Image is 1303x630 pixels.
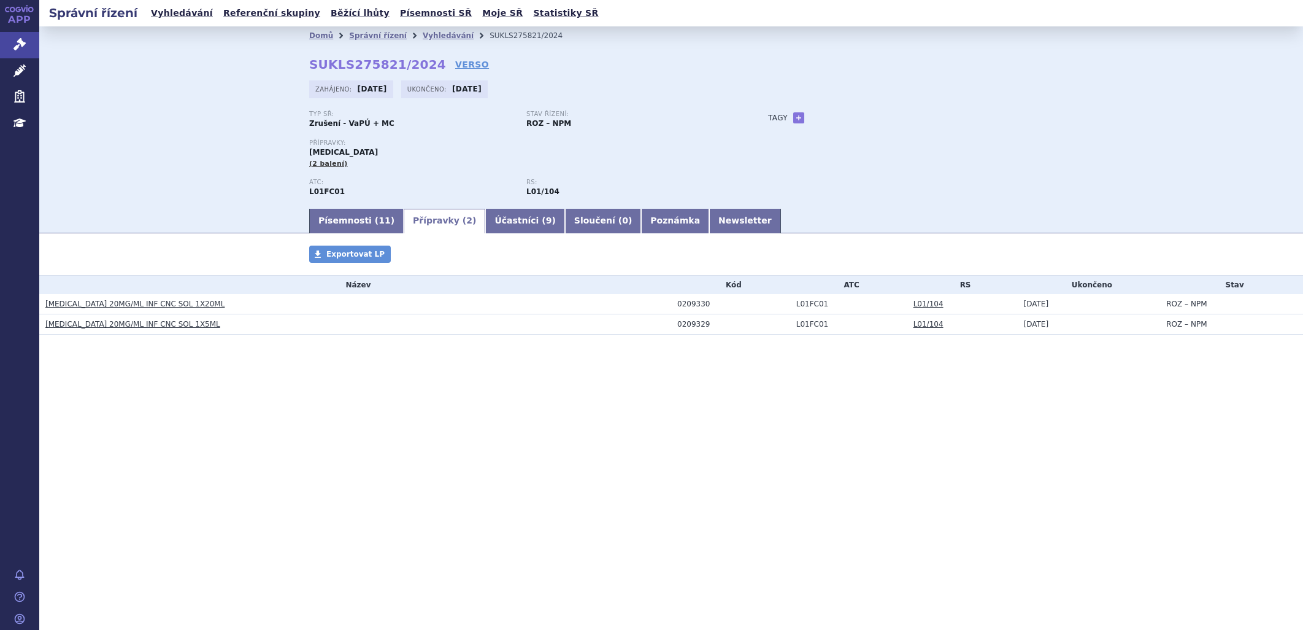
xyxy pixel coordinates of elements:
p: ATC: [309,179,514,186]
a: Domů [309,31,333,40]
a: Běžící lhůty [327,5,393,21]
span: [DATE] [1024,300,1049,308]
strong: [DATE] [452,85,482,93]
strong: DARATUMUMAB [309,187,345,196]
a: Vyhledávání [423,31,474,40]
a: Referenční skupiny [220,5,324,21]
th: Ukončeno [1018,276,1161,294]
a: Poznámka [641,209,709,233]
strong: Zrušení - VaPÚ + MC [309,119,394,128]
a: L01/104 [913,300,944,308]
a: Písemnosti (11) [309,209,404,233]
a: Moje SŘ [479,5,526,21]
th: ATC [790,276,907,294]
a: VERSO [455,58,489,71]
th: Kód [671,276,790,294]
td: ROZ – NPM [1160,314,1303,335]
td: DARATUMUMAB [790,294,907,314]
div: 0209330 [677,300,790,308]
p: Typ SŘ: [309,111,514,118]
span: [DATE] [1024,320,1049,329]
span: Ukončeno: [407,84,449,94]
a: Přípravky (2) [404,209,485,233]
a: [MEDICAL_DATA] 20MG/ML INF CNC SOL 1X5ML [45,320,220,329]
strong: [DATE] [358,85,387,93]
p: RS: [526,179,731,186]
span: 11 [379,216,390,225]
span: [MEDICAL_DATA] [309,148,378,157]
span: 0 [622,216,628,225]
a: Statistiky SŘ [529,5,602,21]
th: RS [907,276,1018,294]
a: Vyhledávání [147,5,217,21]
a: Písemnosti SŘ [396,5,475,21]
td: ROZ – NPM [1160,294,1303,314]
th: Stav [1160,276,1303,294]
span: Zahájeno: [315,84,354,94]
a: Newsletter [709,209,781,233]
div: 0209329 [677,320,790,329]
span: 2 [466,216,472,225]
span: (2 balení) [309,160,348,168]
p: Přípravky: [309,139,744,147]
td: DARATUMUMAB [790,314,907,335]
li: SUKLS275821/2024 [490,26,578,45]
h2: Správní řízení [39,4,147,21]
strong: daratumumab [526,187,559,196]
a: Účastníci (9) [485,209,564,233]
p: Stav řízení: [526,111,731,118]
a: Exportovat LP [309,246,391,263]
a: Správní řízení [349,31,407,40]
a: [MEDICAL_DATA] 20MG/ML INF CNC SOL 1X20ML [45,300,225,308]
a: L01/104 [913,320,944,329]
span: 9 [546,216,552,225]
th: Název [39,276,671,294]
strong: ROZ – NPM [526,119,571,128]
span: Exportovat LP [326,250,385,259]
a: + [793,112,804,123]
a: Sloučení (0) [565,209,641,233]
strong: SUKLS275821/2024 [309,57,446,72]
h3: Tagy [768,111,788,125]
